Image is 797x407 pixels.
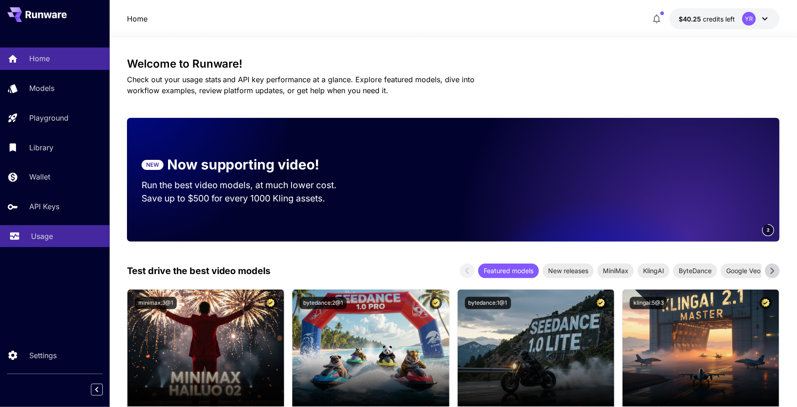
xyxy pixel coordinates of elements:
[703,15,735,23] span: credits left
[478,266,539,275] span: Featured models
[458,290,614,407] img: alt
[29,171,50,182] p: Wallet
[142,179,354,192] p: Run the best video models, at much lower cost.
[597,264,634,278] div: MiniMax
[29,112,69,123] p: Playground
[29,350,57,361] p: Settings
[465,297,511,309] button: bytedance:1@1
[167,154,320,175] p: Now supporting video!
[760,297,772,309] button: Certified Model – Vetted for best performance and includes a commercial license.
[292,290,449,407] img: alt
[127,13,148,24] nav: breadcrumb
[673,264,717,278] div: ByteDance
[29,142,53,153] p: Library
[742,12,756,26] div: YR
[29,201,59,212] p: API Keys
[127,75,475,95] span: Check out your usage stats and API key performance at a glance. Explore featured models, dive int...
[29,53,50,64] p: Home
[630,297,667,309] button: klingai:5@3
[29,83,54,94] p: Models
[543,264,594,278] div: New releases
[300,297,347,309] button: bytedance:2@1
[478,264,539,278] div: Featured models
[673,266,717,275] span: ByteDance
[543,266,594,275] span: New releases
[595,297,607,309] button: Certified Model – Vetted for best performance and includes a commercial license.
[91,384,103,396] button: Collapse sidebar
[127,264,271,278] p: Test drive the best video models
[146,161,159,169] p: NEW
[767,227,770,233] span: 2
[679,14,735,24] div: $40.2464
[670,8,780,29] button: $40.2464YR
[679,15,703,23] span: $40.25
[127,290,284,407] img: alt
[721,264,766,278] div: Google Veo
[127,13,148,24] a: Home
[623,290,779,407] img: alt
[98,381,110,398] div: Collapse sidebar
[721,266,766,275] span: Google Veo
[430,297,442,309] button: Certified Model – Vetted for best performance and includes a commercial license.
[142,192,354,205] p: Save up to $500 for every 1000 Kling assets.
[638,264,670,278] div: KlingAI
[31,231,53,242] p: Usage
[127,58,780,70] h3: Welcome to Runware!
[264,297,277,309] button: Certified Model – Vetted for best performance and includes a commercial license.
[135,297,177,309] button: minimax:3@1
[597,266,634,275] span: MiniMax
[638,266,670,275] span: KlingAI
